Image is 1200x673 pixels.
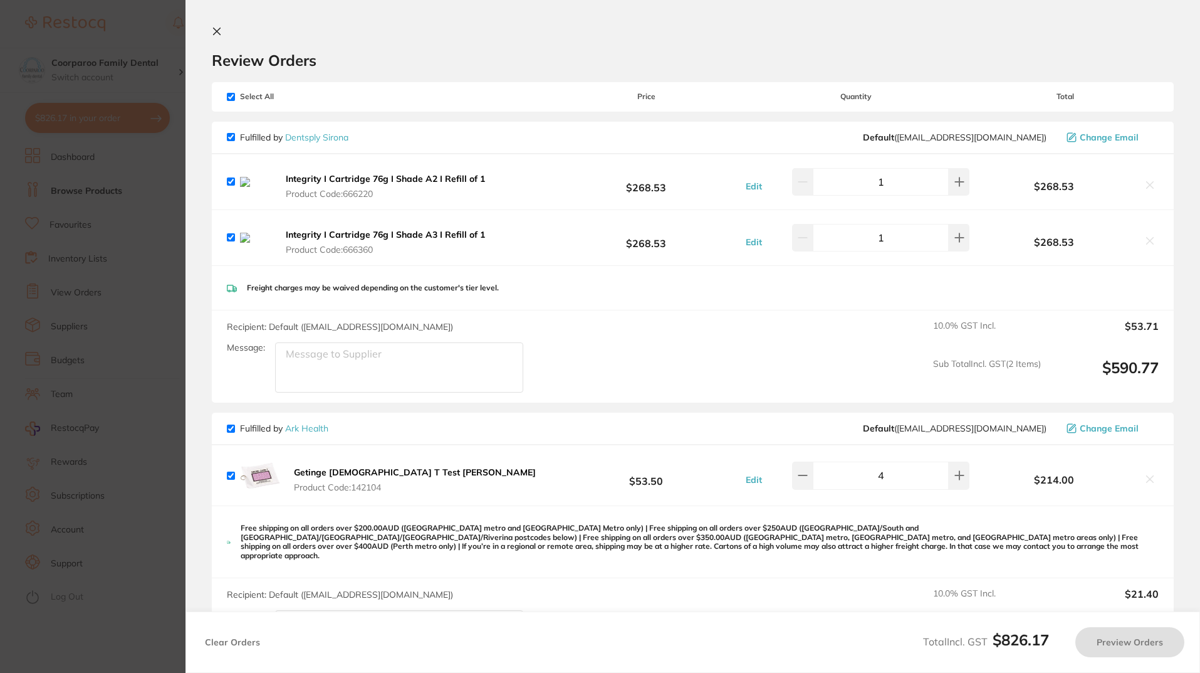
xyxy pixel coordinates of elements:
[1051,359,1159,393] output: $590.77
[1063,132,1159,143] button: Change Email
[863,132,894,143] b: Default
[227,321,453,332] span: Recipient: Default ( [EMAIL_ADDRESS][DOMAIN_NAME] )
[286,173,485,184] b: Integrity I Cartridge 76g I Shade A2 I Refill of 1
[933,321,1041,348] span: 10.0 % GST Incl.
[227,92,352,101] span: Select All
[1080,132,1139,142] span: Change Email
[973,474,1136,485] b: $214.00
[227,610,265,621] label: Message:
[863,423,894,434] b: Default
[240,177,272,187] img: NWVxejVuaw
[933,588,1041,616] span: 10.0 % GST Incl.
[742,474,766,485] button: Edit
[553,226,739,250] b: $268.53
[553,464,739,487] b: $53.50
[282,173,497,199] button: Integrity I Cartridge 76g I Shade A2 I Refill of 1 Product Code:666220
[286,189,493,199] span: Product Code: 666220
[1080,423,1139,433] span: Change Email
[290,467,540,493] button: Getinge [DEMOGRAPHIC_DATA] T Test [PERSON_NAME] Product Code:142104
[923,635,1049,648] span: Total Incl. GST
[933,359,1041,393] span: Sub Total Incl. GST ( 2 Items)
[1051,588,1159,616] output: $21.40
[240,132,348,142] p: Fulfilled by
[201,627,264,657] button: Clear Orders
[863,132,1046,142] span: clientservices@dentsplysirona.com
[286,245,493,255] span: Product Code: 666360
[285,132,348,143] a: Dentsply Sirona
[1051,321,1159,348] output: $53.71
[285,423,328,434] a: Ark Health
[282,229,497,255] button: Integrity I Cartridge 76g I Shade A3 I Refill of 1 Product Code:666360
[553,92,739,101] span: Price
[240,233,272,243] img: cGNqMWdsbw
[1063,423,1159,434] button: Change Email
[247,284,499,292] p: Freight charges may be waived depending on the customer's tier level.
[973,236,1136,248] b: $268.53
[973,181,1136,192] b: $268.53
[240,455,280,495] img: NnlocWdjMA
[286,229,485,240] b: Integrity I Cartridge 76g I Shade A3 I Refill of 1
[294,482,536,492] span: Product Code: 142104
[742,236,766,248] button: Edit
[1075,627,1184,657] button: Preview Orders
[973,92,1159,101] span: Total
[863,423,1046,433] span: sales@arkhealth.com.au
[742,181,766,192] button: Edit
[294,467,536,478] b: Getinge [DEMOGRAPHIC_DATA] T Test [PERSON_NAME]
[240,423,328,433] p: Fulfilled by
[739,92,973,101] span: Quantity
[553,170,739,193] b: $268.53
[993,630,1049,649] b: $826.17
[241,524,1159,560] p: Free shipping on all orders over $200.00AUD ([GEOGRAPHIC_DATA] metro and [GEOGRAPHIC_DATA] Metro ...
[227,589,453,600] span: Recipient: Default ( [EMAIL_ADDRESS][DOMAIN_NAME] )
[212,51,1174,70] h2: Review Orders
[227,342,265,353] label: Message:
